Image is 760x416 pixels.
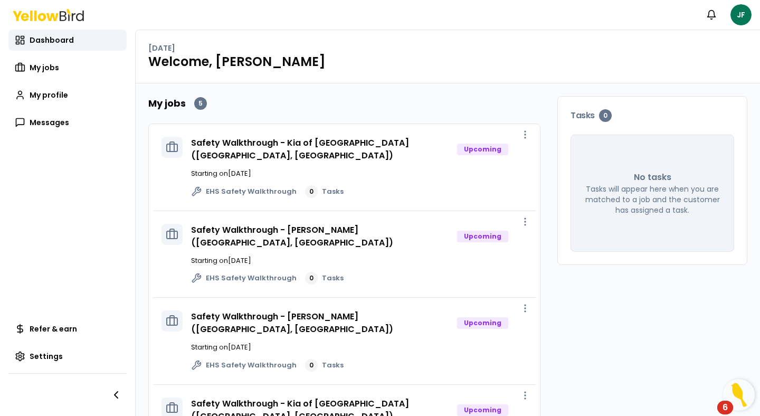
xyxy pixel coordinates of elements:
a: 0Tasks [305,272,344,285]
span: My profile [30,90,68,100]
span: EHS Safety Walkthrough [206,360,297,371]
a: Settings [8,346,127,367]
a: My jobs [8,57,127,78]
div: 0 [305,272,318,285]
p: Starting on [DATE] [191,342,527,353]
a: Messages [8,112,127,133]
span: My jobs [30,62,59,73]
span: Dashboard [30,35,74,45]
p: Starting on [DATE] [191,168,527,179]
span: EHS Safety Walkthrough [206,273,297,283]
span: Refer & earn [30,324,77,334]
span: EHS Safety Walkthrough [206,186,297,197]
a: Dashboard [8,30,127,51]
div: 0 [305,185,318,198]
a: Safety Walkthrough - Kia of [GEOGRAPHIC_DATA] ([GEOGRAPHIC_DATA], [GEOGRAPHIC_DATA]) [191,137,409,162]
span: Messages [30,117,69,128]
div: Upcoming [457,144,508,155]
h1: Welcome, [PERSON_NAME] [148,53,747,70]
p: Tasks will appear here when you are matched to a job and the customer has assigned a task. [584,184,721,215]
div: Upcoming [457,231,508,242]
a: Refer & earn [8,318,127,339]
button: Open Resource Center, 6 new notifications [723,379,755,411]
a: Safety Walkthrough - [PERSON_NAME] ([GEOGRAPHIC_DATA], [GEOGRAPHIC_DATA]) [191,310,393,335]
a: Safety Walkthrough - [PERSON_NAME] ([GEOGRAPHIC_DATA], [GEOGRAPHIC_DATA]) [191,224,393,249]
a: My profile [8,84,127,106]
div: Upcoming [457,317,508,329]
p: No tasks [634,171,671,184]
p: [DATE] [148,43,175,53]
span: Settings [30,351,63,362]
div: 0 [305,359,318,372]
div: 0 [599,109,612,122]
div: Upcoming [457,404,508,416]
a: 0Tasks [305,359,344,372]
h3: Tasks [571,109,734,122]
span: JF [730,4,752,25]
a: 0Tasks [305,185,344,198]
p: Starting on [DATE] [191,256,527,266]
div: 5 [194,97,207,110]
h2: My jobs [148,96,186,111]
